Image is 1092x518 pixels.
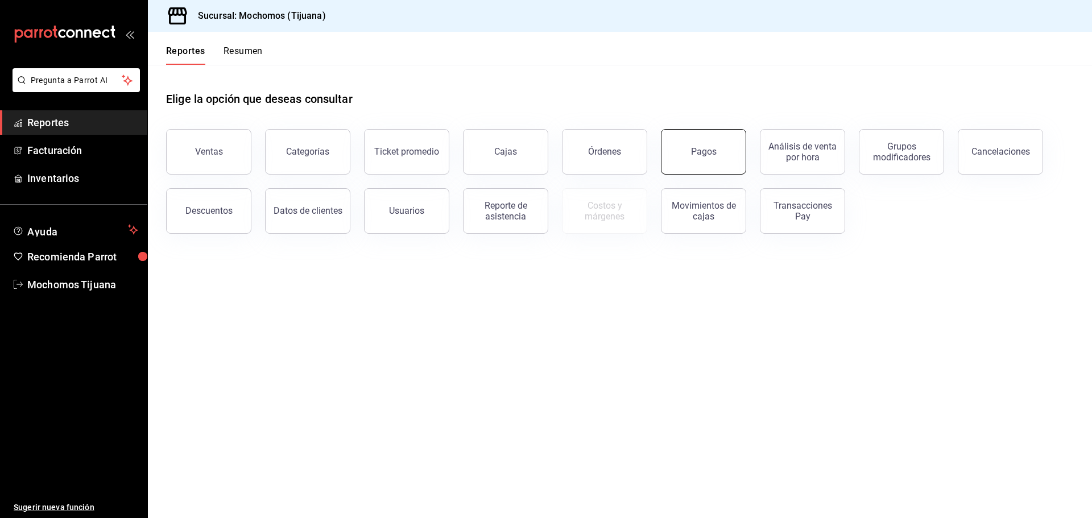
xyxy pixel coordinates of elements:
button: Transacciones Pay [760,188,845,234]
span: Recomienda Parrot [27,249,138,264]
div: Usuarios [389,205,424,216]
button: Movimientos de cajas [661,188,746,234]
button: Descuentos [166,188,251,234]
a: Pregunta a Parrot AI [8,82,140,94]
div: Descuentos [185,205,233,216]
span: Reportes [27,115,138,130]
div: navigation tabs [166,45,263,65]
button: Resumen [224,45,263,65]
button: Órdenes [562,129,647,175]
button: Categorías [265,129,350,175]
div: Ventas [195,146,223,157]
span: Facturación [27,143,138,158]
div: Reporte de asistencia [470,200,541,222]
button: Pregunta a Parrot AI [13,68,140,92]
div: Datos de clientes [274,205,342,216]
button: open_drawer_menu [125,30,134,39]
div: Pagos [691,146,717,157]
div: Ticket promedio [374,146,439,157]
div: Movimientos de cajas [668,200,739,222]
button: Pagos [661,129,746,175]
span: Pregunta a Parrot AI [31,74,122,86]
button: Reporte de asistencia [463,188,548,234]
button: Ventas [166,129,251,175]
span: Mochomos Tijuana [27,277,138,292]
div: Costos y márgenes [569,200,640,222]
div: Cancelaciones [971,146,1030,157]
div: Análisis de venta por hora [767,141,838,163]
span: Inventarios [27,171,138,186]
button: Usuarios [364,188,449,234]
div: Órdenes [588,146,621,157]
div: Categorías [286,146,329,157]
div: Grupos modificadores [866,141,937,163]
button: Contrata inventarios para ver este reporte [562,188,647,234]
div: Cajas [494,145,518,159]
button: Reportes [166,45,205,65]
button: Datos de clientes [265,188,350,234]
span: Sugerir nueva función [14,502,138,513]
span: Ayuda [27,223,123,237]
button: Grupos modificadores [859,129,944,175]
button: Ticket promedio [364,129,449,175]
a: Cajas [463,129,548,175]
div: Transacciones Pay [767,200,838,222]
h3: Sucursal: Mochomos (Tijuana) [189,9,326,23]
button: Análisis de venta por hora [760,129,845,175]
button: Cancelaciones [958,129,1043,175]
h1: Elige la opción que deseas consultar [166,90,353,107]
